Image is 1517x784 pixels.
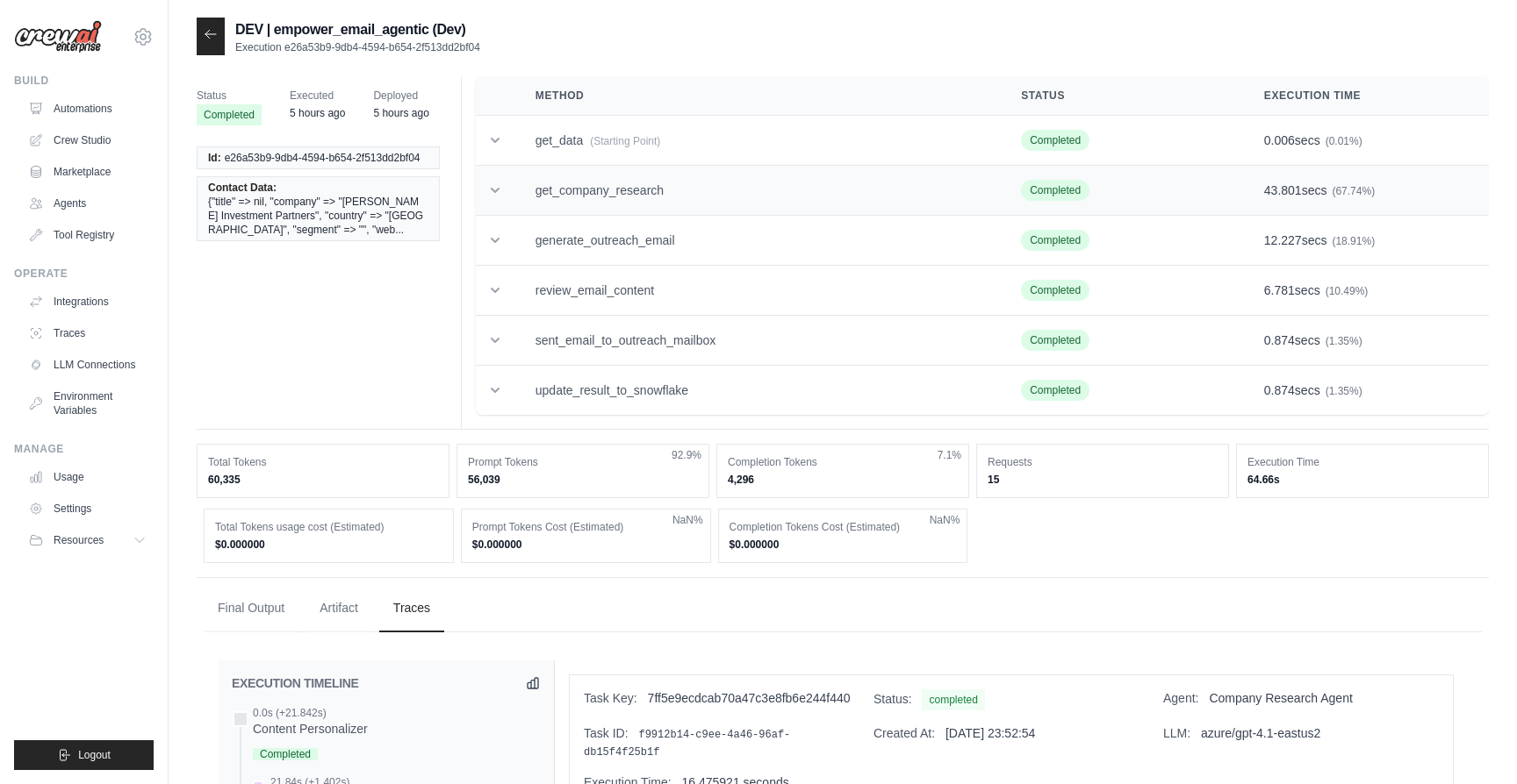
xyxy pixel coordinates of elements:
a: Crew Studio [21,126,154,154]
td: sent_email_to_outreach_mailbox [514,316,1000,366]
span: Id: [208,151,221,165]
span: (18.91%) [1332,235,1375,247]
span: (10.49%) [1326,285,1369,297]
span: {"title" => nil, "company" => "[PERSON_NAME] Investment Partners", "country" => "[GEOGRAPHIC_DATA... [208,195,428,237]
dd: 15 [988,473,1218,487]
dd: 60,335 [208,473,438,487]
span: Executed [290,87,345,104]
span: NaN% [672,513,703,527]
span: Status: [874,692,912,706]
button: Resources [21,526,154,554]
td: get_data [514,116,1000,166]
td: secs [1243,366,1489,416]
dt: Completion Tokens [728,455,958,469]
span: f9912b14-c9ee-4a46-96af-db15f4f25b1f [584,729,790,759]
a: Agents [21,189,154,217]
th: Execution Time [1243,76,1489,116]
span: 0.874 [1264,333,1295,347]
dt: Total Tokens usage cost (Estimated) [215,520,442,534]
span: 6.781 [1264,283,1295,297]
span: Completed [1021,380,1089,401]
div: Build [14,74,154,88]
span: Completed [197,104,262,125]
time: August 27, 2025 at 18:52 CDT [290,107,345,119]
iframe: Chat Widget [1429,700,1517,784]
img: Logo [14,20,102,53]
dd: 56,039 [468,473,698,487]
td: review_email_content [514,266,1000,316]
a: Environment Variables [21,382,154,424]
a: Automations [21,95,154,123]
span: e26a53b9-9db4-4594-b654-2f513dd2bf04 [225,151,421,165]
span: 0.006 [1264,133,1295,147]
span: NaN% [930,513,960,527]
span: Completed [253,748,318,760]
button: Logout [14,740,154,770]
th: Status [1000,76,1243,116]
span: Created At: [874,726,935,740]
span: (Starting Point) [590,135,660,147]
span: 7ff5e9ecdcab70a47c3e8fb6e244f440 [648,691,851,705]
dd: $0.000000 [472,538,700,552]
dt: Prompt Tokens Cost (Estimated) [472,520,700,534]
span: Completed [1021,280,1089,301]
span: 12.227 [1264,233,1302,247]
span: 7.1% [938,448,961,462]
td: update_result_to_snowflake [514,366,1000,416]
div: Manage [14,442,154,456]
th: Method [514,76,1000,116]
a: LLM Connections [21,351,154,379]
dd: 4,296 [728,473,958,487]
h2: EXECUTION TIMELINE [232,674,359,692]
span: Completed [1021,330,1089,351]
td: secs [1243,266,1489,316]
div: Content Personalizer [253,720,368,738]
dt: Completion Tokens Cost (Estimated) [730,520,957,534]
span: (1.35%) [1326,385,1362,397]
p: Execution e26a53b9-9db4-4594-b654-2f513dd2bf04 [235,40,480,54]
span: completed [922,689,984,710]
span: [DATE] 23:52:54 [945,726,1035,740]
span: Completed [1021,230,1089,251]
dt: Total Tokens [208,455,438,469]
time: August 27, 2025 at 18:12 CDT [373,107,428,119]
span: (1.35%) [1326,335,1362,347]
span: 0.874 [1264,383,1295,397]
span: Task ID: [584,726,629,740]
span: (67.74%) [1332,185,1375,197]
span: Resources [54,533,104,547]
a: Settings [21,495,154,523]
h2: DEV | empower_email_agentic (Dev) [235,19,480,40]
span: LLM: [1163,726,1190,740]
span: Status [197,87,262,104]
span: Company Research Agent [1209,691,1352,705]
td: generate_outreach_email [514,216,1000,266]
button: Artifact [306,585,372,632]
span: Contact Data: [208,181,277,195]
td: secs [1243,166,1489,216]
button: Final Output [204,585,298,632]
span: Agent: [1163,691,1198,705]
a: Tool Registry [21,221,154,249]
span: Deployed [373,87,428,104]
span: Logout [78,748,111,762]
dt: Requests [988,455,1218,469]
a: Marketplace [21,158,154,186]
span: 92.9% [672,448,701,462]
span: 43.801 [1264,183,1302,197]
span: Completed [1021,130,1089,151]
td: secs [1243,116,1489,166]
span: Completed [1021,180,1089,201]
td: secs [1243,216,1489,266]
button: Traces [379,585,444,632]
a: Usage [21,463,154,491]
dd: $0.000000 [215,538,442,552]
span: azure/gpt-4.1-eastus2 [1201,726,1320,740]
dd: $0.000000 [730,538,957,552]
dd: 64.66s [1247,473,1477,487]
td: get_company_research [514,166,1000,216]
a: Integrations [21,288,154,316]
span: (0.01%) [1326,135,1362,147]
dt: Prompt Tokens [468,455,698,469]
